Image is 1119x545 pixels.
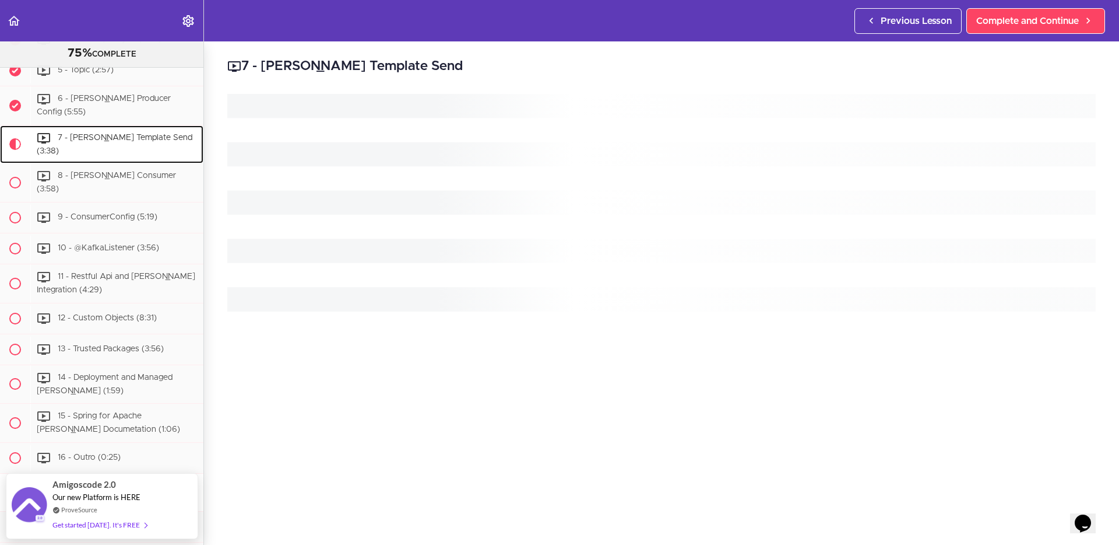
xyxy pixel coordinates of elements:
[12,487,47,525] img: provesource social proof notification image
[7,14,21,28] svg: Back to course curriculum
[37,373,173,395] span: 14 - Deployment and Managed [PERSON_NAME] (1:59)
[37,413,180,434] span: 15 - Spring for Apache [PERSON_NAME] Documetation (1:06)
[854,8,962,34] a: Previous Lesson
[227,94,1096,312] svg: Loading
[227,57,1096,76] h2: 7 - [PERSON_NAME] Template Send
[37,134,192,155] span: 7 - [PERSON_NAME] Template Send (3:38)
[976,14,1079,28] span: Complete and Continue
[58,345,164,353] span: 13 - Trusted Packages (3:56)
[881,14,952,28] span: Previous Lesson
[37,272,195,294] span: 11 - Restful Api and [PERSON_NAME] Integration (4:29)
[52,492,140,502] span: Our new Platform is HERE
[58,66,114,74] span: 5 - Topic (2:57)
[58,314,157,322] span: 12 - Custom Objects (8:31)
[52,518,147,532] div: Get started [DATE]. It's FREE
[58,213,157,221] span: 9 - ConsumerConfig (5:19)
[58,244,159,252] span: 10 - @KafkaListener (3:56)
[68,47,92,59] span: 75%
[52,478,116,491] span: Amigoscode 2.0
[15,46,189,61] div: COMPLETE
[181,14,195,28] svg: Settings Menu
[966,8,1105,34] a: Complete and Continue
[1070,498,1107,533] iframe: chat widget
[58,453,121,462] span: 16 - Outro (0:25)
[37,172,176,194] span: 8 - [PERSON_NAME] Consumer (3:58)
[37,95,171,116] span: 6 - [PERSON_NAME] Producer Config (5:55)
[61,505,97,515] a: ProveSource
